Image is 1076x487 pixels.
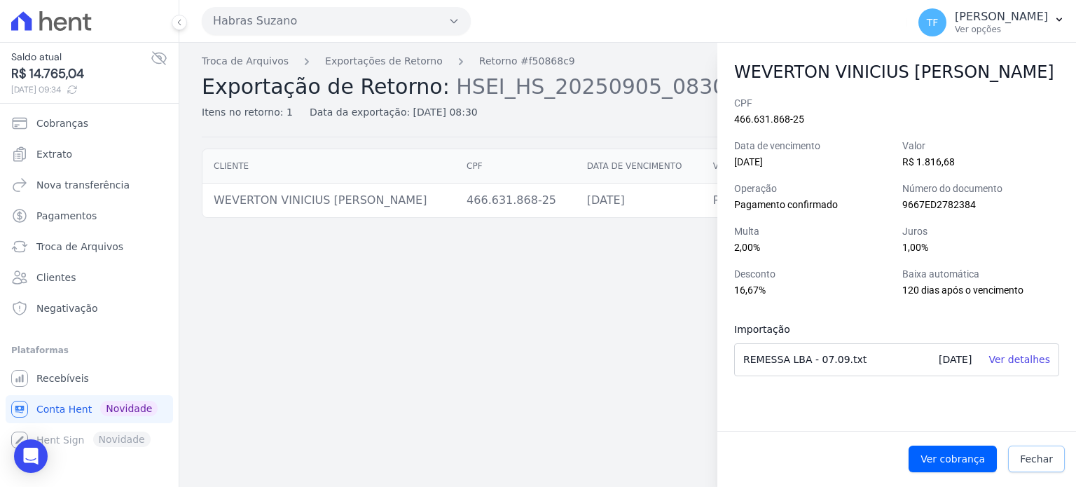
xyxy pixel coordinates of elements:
[11,50,151,64] span: Saldo atual
[902,199,976,210] span: 9667ED2782384
[202,184,455,218] td: WEVERTON VINICIUS [PERSON_NAME]
[955,10,1048,24] p: [PERSON_NAME]
[11,83,151,96] span: [DATE] 09:34
[734,139,891,153] label: Data de vencimento
[902,139,1059,153] label: Valor
[202,149,455,184] th: Cliente
[576,149,702,184] th: Data de vencimento
[920,452,985,466] span: Ver cobrança
[702,149,799,184] th: Valor
[14,439,48,473] div: Open Intercom Messenger
[955,24,1048,35] p: Ver opções
[36,301,98,315] span: Negativação
[202,7,471,35] button: Habras Suzano
[6,140,173,168] a: Extrato
[325,54,443,69] a: Exportações de Retorno
[927,18,939,27] span: TF
[36,270,76,284] span: Clientes
[734,114,804,125] span: 466.631.868-25
[734,60,1059,85] h2: WEVERTON VINICIUS [PERSON_NAME]
[6,263,173,291] a: Clientes
[456,73,789,99] span: HSEI_HS_20250905_083000.ret
[930,344,980,376] div: [DATE]
[455,149,576,184] th: CPF
[6,395,173,423] a: Conta Hent Novidade
[11,64,151,83] span: R$ 14.765,04
[988,354,1050,365] a: Ver detalhes
[100,401,158,416] span: Novidade
[6,233,173,261] a: Troca de Arquivos
[6,202,173,230] a: Pagamentos
[202,74,450,99] span: Exportação de Retorno:
[11,342,167,359] div: Plataformas
[734,224,891,239] label: Multa
[734,242,760,253] span: 2,00%
[36,178,130,192] span: Nova transferência
[734,284,766,296] span: 16,67%
[6,294,173,322] a: Negativação
[310,105,478,120] div: Data da exportação: [DATE] 08:30
[36,209,97,223] span: Pagamentos
[902,224,1059,239] label: Juros
[576,184,702,218] td: [DATE]
[734,199,838,210] span: Pagamento confirmado
[6,171,173,199] a: Nova transferência
[11,109,167,454] nav: Sidebar
[734,321,897,338] h3: Importação
[36,371,89,385] span: Recebíveis
[734,156,763,167] span: [DATE]
[36,116,88,130] span: Cobranças
[202,105,293,120] div: Itens no retorno: 1
[202,54,930,69] nav: Breadcrumb
[6,109,173,137] a: Cobranças
[702,184,799,218] td: R$ 1.816,68
[734,96,1059,111] label: CPF
[902,267,1059,282] label: Baixa automática
[902,181,1059,196] label: Número do documento
[734,181,891,196] label: Operação
[902,284,1023,296] span: 120 dias após o vencimento
[455,184,576,218] td: 466.631.868-25
[735,344,930,376] div: REMESSA LBA - 07.09.txt
[479,54,575,69] a: Retorno #f50868c9
[6,364,173,392] a: Recebíveis
[36,147,72,161] span: Extrato
[36,240,123,254] span: Troca de Arquivos
[902,242,928,253] span: 1,00%
[734,267,891,282] label: Desconto
[902,156,955,167] span: R$ 1.816,68
[36,402,92,416] span: Conta Hent
[202,54,289,69] a: Troca de Arquivos
[1020,452,1053,466] span: Fechar
[907,3,1076,42] button: TF [PERSON_NAME] Ver opções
